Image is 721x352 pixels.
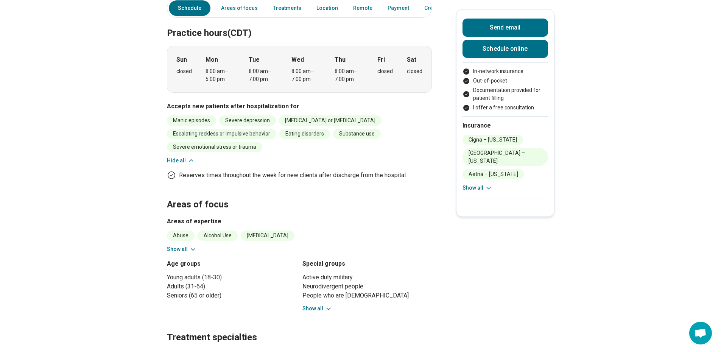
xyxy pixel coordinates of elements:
[198,231,238,241] li: Alcohol Use
[167,273,296,282] li: Young adults (18-30)
[349,0,377,16] a: Remote
[302,259,432,268] h3: Special groups
[462,40,548,58] a: Schedule online
[302,273,432,282] li: Active duty military
[167,282,296,291] li: Adults (31-64)
[462,67,548,112] ul: Payment options
[167,115,216,126] li: Manic episodes
[420,0,458,16] a: Credentials
[335,67,364,83] div: 8:00 am – 7:00 pm
[377,55,385,64] strong: Fri
[312,0,343,16] a: Location
[462,104,548,112] li: I offer a free consultation
[219,115,276,126] li: Severe depression
[302,291,432,300] li: People who are [DEMOGRAPHIC_DATA]
[167,245,197,253] button: Show all
[179,171,407,180] p: Reserves times throughout the week for new clients after discharge from the hospital.
[176,55,187,64] strong: Sun
[279,115,382,126] li: [MEDICAL_DATA] or [MEDICAL_DATA]
[249,55,260,64] strong: Tue
[167,180,432,211] h2: Areas of focus
[167,231,195,241] li: Abuse
[462,169,524,179] li: Aetna – [US_STATE]
[167,259,296,268] h3: Age groups
[302,282,432,291] li: Neurodivergent people
[216,0,262,16] a: Areas of focus
[167,142,262,152] li: Severe emotional stress or trauma
[176,67,192,75] div: closed
[462,121,548,130] h2: Insurance
[167,157,195,165] button: Hide all
[249,67,278,83] div: 8:00 am – 7:00 pm
[462,77,548,85] li: Out-of-pocket
[167,217,432,226] h3: Areas of expertise
[291,55,304,64] strong: Wed
[462,135,523,145] li: Cigna – [US_STATE]
[302,305,332,313] button: Show all
[689,322,712,344] div: Open chat
[167,291,296,300] li: Seniors (65 or older)
[279,129,330,139] li: Eating disorders
[167,102,432,111] h3: Accepts new patients after hospitalization for
[167,46,432,93] div: When does the program meet?
[206,67,235,83] div: 8:00 am – 5:00 pm
[169,0,210,16] a: Schedule
[241,231,294,241] li: [MEDICAL_DATA]
[206,55,218,64] strong: Mon
[333,129,381,139] li: Substance use
[167,9,432,40] h2: Practice hours (CDT)
[462,184,492,192] button: Show all
[268,0,306,16] a: Treatments
[462,67,548,75] li: In-network insurance
[335,55,346,64] strong: Thu
[291,67,321,83] div: 8:00 am – 7:00 pm
[462,148,548,166] li: [GEOGRAPHIC_DATA] – [US_STATE]
[383,0,414,16] a: Payment
[167,129,276,139] li: Escalating reckless or impulsive behavior
[462,19,548,37] button: Send email
[462,86,548,102] li: Documentation provided for patient filling
[407,55,416,64] strong: Sat
[377,67,393,75] div: closed
[407,67,422,75] div: closed
[167,313,432,344] h2: Treatment specialties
